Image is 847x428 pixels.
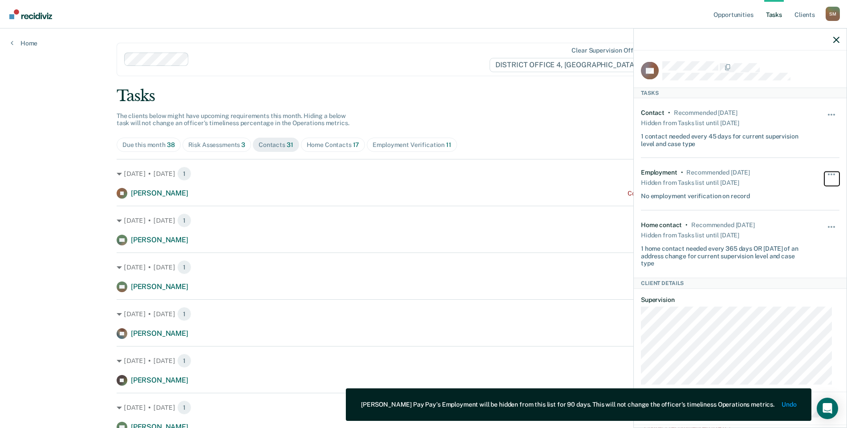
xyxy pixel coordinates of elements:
[685,221,688,228] div: •
[353,141,360,148] span: 17
[641,221,682,228] div: Home contact
[11,39,37,47] a: Home
[117,260,730,274] div: [DATE] • [DATE]
[668,109,670,116] div: •
[490,58,649,72] span: DISTRICT OFFICE 4, [GEOGRAPHIC_DATA]
[641,241,806,267] div: 1 home contact needed every 365 days OR [DATE] of an address change for current supervision level...
[131,189,188,197] span: [PERSON_NAME]
[571,47,647,54] div: Clear supervision officers
[634,87,847,98] div: Tasks
[177,167,191,181] span: 1
[641,189,750,200] div: No employment verification on record
[177,307,191,321] span: 1
[117,87,730,105] div: Tasks
[117,307,730,321] div: [DATE] • [DATE]
[641,109,665,116] div: Contact
[691,221,754,228] div: Recommended in 16 days
[117,167,730,181] div: [DATE] • [DATE]
[9,9,52,19] img: Recidiviz
[817,398,838,419] div: Open Intercom Messenger
[177,213,191,228] span: 1
[117,400,730,415] div: [DATE] • [DATE]
[177,400,191,415] span: 1
[177,354,191,368] span: 1
[259,141,293,149] div: Contacts
[167,141,175,148] span: 38
[131,376,188,384] span: [PERSON_NAME]
[782,401,796,408] button: Undo
[826,7,840,21] div: S M
[641,228,739,241] div: Hidden from Tasks list until [DATE]
[361,401,774,408] div: [PERSON_NAME] Pay Pay's Employment will be hidden from this list for 90 days. This will not chang...
[241,141,245,148] span: 3
[188,141,246,149] div: Risk Assessments
[634,278,847,289] div: Client Details
[641,176,739,189] div: Hidden from Tasks list until [DATE]
[117,354,730,368] div: [DATE] • [DATE]
[287,141,293,148] span: 31
[446,141,451,148] span: 11
[373,141,451,149] div: Employment Verification
[826,7,840,21] button: Profile dropdown button
[628,190,730,197] div: Contact recommended a month ago
[117,213,730,228] div: [DATE] • [DATE]
[674,109,737,116] div: Recommended 9 days ago
[641,296,839,303] dt: Supervision
[641,169,677,176] div: Employment
[681,169,683,176] div: •
[686,169,750,176] div: Recommended in 16 days
[307,141,360,149] div: Home Contacts
[131,329,188,338] span: [PERSON_NAME]
[122,141,175,149] div: Due this month
[177,260,191,274] span: 1
[641,129,806,147] div: 1 contact needed every 45 days for current supervision level and case type
[641,116,739,129] div: Hidden from Tasks list until [DATE]
[117,112,349,127] span: The clients below might have upcoming requirements this month. Hiding a below task will not chang...
[131,236,188,244] span: [PERSON_NAME]
[131,282,188,291] span: [PERSON_NAME]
